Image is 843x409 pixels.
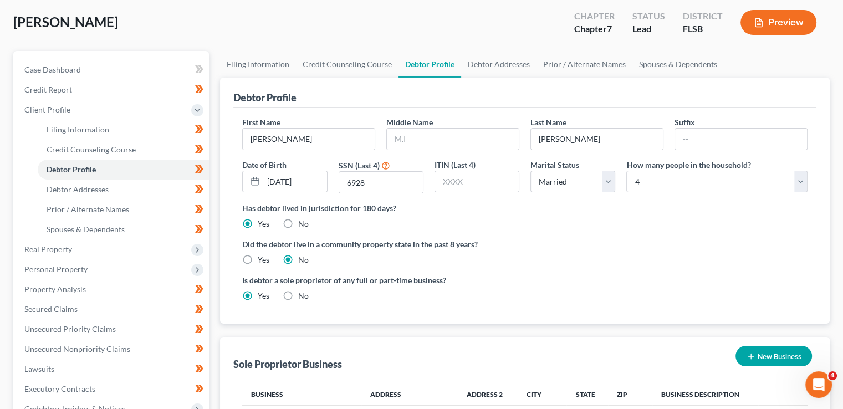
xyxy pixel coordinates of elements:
[537,51,632,78] a: Prior / Alternate Names
[47,165,96,174] span: Debtor Profile
[386,116,433,128] label: Middle Name
[16,279,209,299] a: Property Analysis
[16,299,209,319] a: Secured Claims
[47,204,129,214] span: Prior / Alternate Names
[233,357,342,371] div: Sole Proprietor Business
[220,51,296,78] a: Filing Information
[435,171,519,192] input: XXXX
[16,359,209,379] a: Lawsuits
[258,290,269,301] label: Yes
[339,172,423,193] input: XXXX
[242,238,808,250] label: Did the debtor live in a community property state in the past 8 years?
[683,23,723,35] div: FLSB
[574,10,615,23] div: Chapter
[16,339,209,359] a: Unsecured Nonpriority Claims
[242,383,361,405] th: Business
[38,140,209,160] a: Credit Counseling Course
[24,264,88,274] span: Personal Property
[531,129,663,150] input: --
[298,254,309,265] label: No
[296,51,398,78] a: Credit Counseling Course
[242,159,287,171] label: Date of Birth
[47,145,136,154] span: Credit Counseling Course
[242,274,519,286] label: Is debtor a sole proprietor of any full or part-time business?
[530,159,579,171] label: Marital Status
[740,10,816,35] button: Preview
[242,116,280,128] label: First Name
[38,120,209,140] a: Filing Information
[24,344,130,354] span: Unsecured Nonpriority Claims
[458,383,518,405] th: Address 2
[361,383,458,405] th: Address
[735,346,812,366] button: New Business
[24,384,95,393] span: Executory Contracts
[461,51,537,78] a: Debtor Addresses
[298,290,309,301] label: No
[258,254,269,265] label: Yes
[242,202,808,214] label: Has debtor lived in jurisdiction for 180 days?
[24,244,72,254] span: Real Property
[24,304,78,314] span: Secured Claims
[24,324,116,334] span: Unsecured Priority Claims
[574,23,615,35] div: Chapter
[263,171,326,192] input: MM/DD/YYYY
[243,129,375,150] input: --
[233,91,297,104] div: Debtor Profile
[13,14,118,30] span: [PERSON_NAME]
[24,85,72,94] span: Credit Report
[47,185,109,194] span: Debtor Addresses
[435,159,476,171] label: ITIN (Last 4)
[608,383,652,405] th: Zip
[339,160,380,171] label: SSN (Last 4)
[47,224,125,234] span: Spouses & Dependents
[387,129,519,150] input: M.I
[566,383,607,405] th: State
[298,218,309,229] label: No
[24,65,81,74] span: Case Dashboard
[398,51,461,78] a: Debtor Profile
[47,125,109,134] span: Filing Information
[16,80,209,100] a: Credit Report
[607,23,612,34] span: 7
[632,23,665,35] div: Lead
[828,371,837,380] span: 4
[632,10,665,23] div: Status
[652,383,759,405] th: Business Description
[24,364,54,374] span: Lawsuits
[38,160,209,180] a: Debtor Profile
[626,159,750,171] label: How many people in the household?
[16,319,209,339] a: Unsecured Priority Claims
[518,383,567,405] th: City
[38,180,209,200] a: Debtor Addresses
[24,284,86,294] span: Property Analysis
[24,105,70,114] span: Client Profile
[38,200,209,219] a: Prior / Alternate Names
[805,371,832,398] iframe: Intercom live chat
[675,116,695,128] label: Suffix
[683,10,723,23] div: District
[675,129,807,150] input: --
[16,379,209,399] a: Executory Contracts
[38,219,209,239] a: Spouses & Dependents
[16,60,209,80] a: Case Dashboard
[632,51,724,78] a: Spouses & Dependents
[530,116,566,128] label: Last Name
[258,218,269,229] label: Yes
